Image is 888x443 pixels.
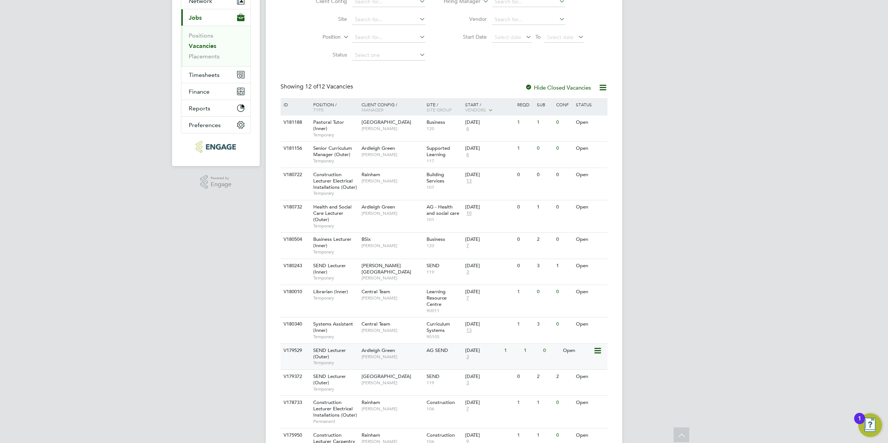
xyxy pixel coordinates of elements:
span: SEND Lecturer (Inner) [313,262,346,275]
span: Vendors [465,107,486,113]
span: Timesheets [189,71,220,78]
span: 7 [465,406,470,412]
div: 0 [515,233,535,246]
div: Open [561,344,593,358]
div: Open [574,168,606,182]
div: V180722 [282,168,308,182]
button: Finance [181,83,250,100]
label: Start Date [444,33,487,40]
div: 2 [554,370,574,384]
span: Powered by [211,175,231,181]
span: [PERSON_NAME] [362,152,423,158]
span: SEND Lecturer (Outer) [313,347,346,360]
div: [DATE] [465,321,513,327]
div: 0 [554,233,574,246]
div: Showing [281,83,354,91]
div: 1 [515,116,535,129]
button: Jobs [181,9,250,26]
div: Open [574,116,606,129]
span: Systems Assistant (Inner) [313,321,353,333]
div: 1 [515,142,535,155]
div: 1 [515,396,535,410]
span: Business [427,236,445,242]
span: Type [313,107,324,113]
div: 0 [554,429,574,442]
div: V179529 [282,344,308,358]
div: [DATE] [465,374,513,380]
div: Open [574,142,606,155]
div: 3 [535,317,554,331]
span: Jobs [189,14,202,21]
span: AG - Health and social care [427,204,459,216]
span: AG SEND [427,347,448,353]
span: Ardleigh Green [362,145,395,151]
span: Permanent [313,418,358,424]
span: [GEOGRAPHIC_DATA] [362,119,411,125]
div: 0 [554,200,574,214]
div: 0 [554,285,574,299]
div: 1 [502,344,522,358]
div: V180010 [282,285,308,299]
div: 1 [554,259,574,273]
input: Search for... [352,32,425,43]
span: Rainham [362,399,380,405]
span: [GEOGRAPHIC_DATA] [362,373,411,379]
span: [PERSON_NAME] [362,406,423,412]
span: Temporary [313,334,358,340]
span: Pastoral Tutor (Inner) [313,119,344,132]
input: Search for... [352,14,425,25]
div: 0 [535,285,554,299]
span: Temporary [313,132,358,138]
span: Learning Resource Centre [427,288,447,307]
button: Reports [181,100,250,116]
div: 0 [515,370,535,384]
span: Supported Learning [427,145,450,158]
span: 10 [465,210,473,217]
div: Open [574,396,606,410]
button: Open Resource Center, 1 new notification [858,413,882,437]
span: [PERSON_NAME][GEOGRAPHIC_DATA] [362,262,411,275]
div: Open [574,259,606,273]
div: V178733 [282,396,308,410]
span: SEND [427,373,440,379]
span: 120 [427,243,462,249]
span: 7 [465,295,470,301]
span: Business [427,119,445,125]
div: 0 [554,317,574,331]
div: Position / [308,98,360,116]
div: V180243 [282,259,308,273]
span: Health and Social Care Lecturer (Outer) [313,204,351,223]
span: 3 [465,269,470,275]
span: Temporary [313,158,358,164]
span: SEND Lecturer (Outer) [313,373,346,386]
button: Preferences [181,117,250,133]
div: 0 [535,142,554,155]
span: Rainham [362,432,380,438]
div: Open [574,285,606,299]
a: Powered byEngage [200,175,232,189]
span: [PERSON_NAME] [362,178,423,184]
span: Ardleigh Green [362,204,395,210]
input: Search for... [492,14,565,25]
span: [PERSON_NAME] [362,295,423,301]
span: 13 [465,327,473,334]
span: [PERSON_NAME] [362,275,423,281]
span: Ardleigh Green [362,347,395,353]
div: 2 [535,370,554,384]
div: 0 [541,344,561,358]
a: Positions [189,32,213,39]
span: Temporary [313,249,358,255]
div: 1 [515,317,535,331]
div: V175950 [282,429,308,442]
div: Client Config / [360,98,425,116]
span: Temporary [313,386,358,392]
span: Engage [211,181,231,188]
span: 106 [427,406,462,412]
span: Temporary [313,223,358,229]
div: Open [574,370,606,384]
div: [DATE] [465,347,500,354]
span: Curriculum Systems [427,321,450,333]
div: 0 [554,116,574,129]
span: [PERSON_NAME] [362,354,423,360]
span: [PERSON_NAME] [362,210,423,216]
